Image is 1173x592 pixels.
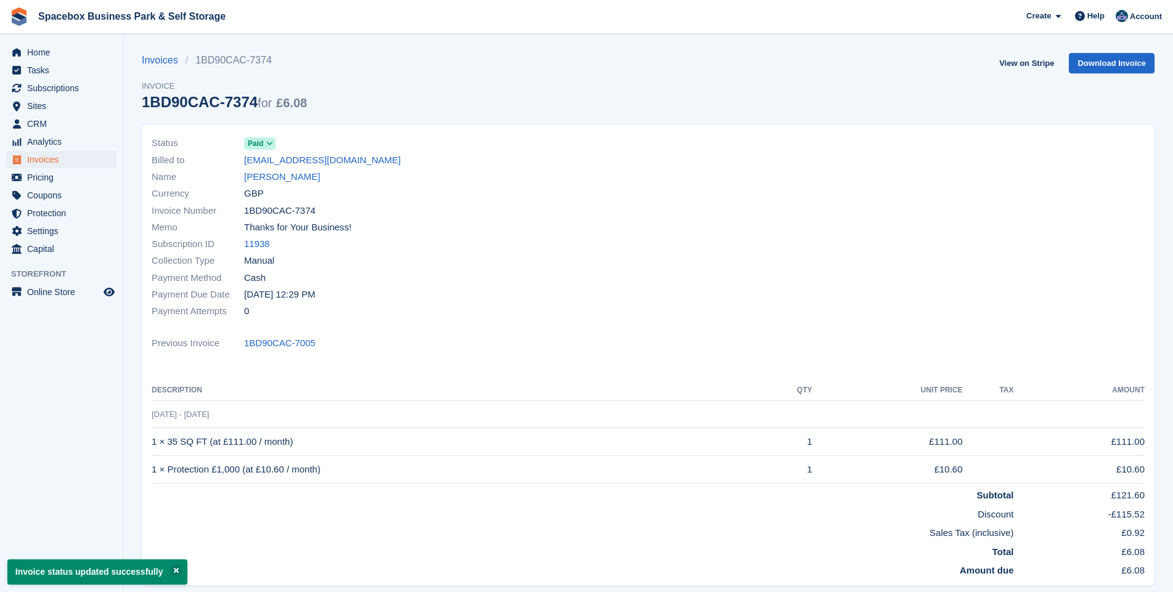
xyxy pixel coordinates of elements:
[152,170,244,184] span: Name
[244,136,276,150] a: Paid
[244,304,249,318] span: 0
[758,428,812,456] td: 1
[1013,381,1145,400] th: Amount
[992,546,1014,557] strong: Total
[960,565,1014,575] strong: Amount due
[1013,428,1145,456] td: £111.00
[27,62,101,79] span: Tasks
[1087,10,1105,22] span: Help
[244,187,264,201] span: GBP
[1013,521,1145,540] td: £0.92
[1013,484,1145,503] td: £121.60
[6,222,116,240] a: menu
[152,336,244,351] span: Previous Invoice
[142,80,307,92] span: Invoice
[244,153,401,168] a: [EMAIL_ADDRESS][DOMAIN_NAME]
[33,6,231,26] a: Spacebox Business Park & Self Storage
[142,53,307,68] nav: breadcrumbs
[6,205,116,222] a: menu
[244,271,266,285] span: Cash
[244,336,316,351] a: 1BD90CAC-7005
[27,115,101,132] span: CRM
[11,268,123,280] span: Storefront
[27,283,101,301] span: Online Store
[10,7,28,26] img: stora-icon-8386f47178a22dfd0bd8f6a31ec36ba5ce8667c1dd55bd0f319d3a0aa187defe.svg
[976,490,1013,500] strong: Subtotal
[244,204,316,218] span: 1BD90CAC-7374
[276,96,307,110] span: £6.08
[6,283,116,301] a: menu
[6,240,116,257] a: menu
[152,271,244,285] span: Payment Method
[963,381,1014,400] th: Tax
[7,559,187,585] p: Invoice status updated successfully
[152,428,758,456] td: 1 × 35 SQ FT (at £111.00 / month)
[6,133,116,150] a: menu
[152,221,244,235] span: Memo
[244,237,270,251] a: 11938
[812,456,963,484] td: £10.60
[1026,10,1051,22] span: Create
[248,138,263,149] span: Paid
[6,151,116,168] a: menu
[258,96,272,110] span: for
[152,410,209,419] span: [DATE] - [DATE]
[758,456,812,484] td: 1
[152,136,244,150] span: Status
[6,97,116,115] a: menu
[142,53,186,68] a: Invoices
[102,285,116,299] a: Preview store
[152,237,244,251] span: Subscription ID
[1013,456,1145,484] td: £10.60
[152,304,244,318] span: Payment Attempts
[152,456,758,484] td: 1 × Protection £1,000 (at £10.60 / month)
[244,288,316,302] time: 2025-08-13 11:29:07 UTC
[6,169,116,186] a: menu
[812,428,963,456] td: £111.00
[27,97,101,115] span: Sites
[244,254,274,268] span: Manual
[142,94,307,110] div: 1BD90CAC-7374
[758,381,812,400] th: QTY
[27,169,101,186] span: Pricing
[1013,540,1145,559] td: £6.08
[244,170,320,184] a: [PERSON_NAME]
[1069,53,1155,73] a: Download Invoice
[152,254,244,268] span: Collection Type
[6,44,116,61] a: menu
[812,381,963,400] th: Unit Price
[1013,559,1145,578] td: £6.08
[27,240,101,257] span: Capital
[152,187,244,201] span: Currency
[27,205,101,222] span: Protection
[994,53,1059,73] a: View on Stripe
[152,503,1013,522] td: Discount
[27,44,101,61] span: Home
[27,133,101,150] span: Analytics
[152,153,244,168] span: Billed to
[152,521,1013,540] td: Sales Tax (inclusive)
[6,62,116,79] a: menu
[27,79,101,97] span: Subscriptions
[6,79,116,97] a: menu
[6,187,116,204] a: menu
[1013,503,1145,522] td: -£115.52
[152,204,244,218] span: Invoice Number
[1130,10,1162,23] span: Account
[27,151,101,168] span: Invoices
[6,115,116,132] a: menu
[152,288,244,302] span: Payment Due Date
[27,187,101,204] span: Coupons
[152,381,758,400] th: Description
[1116,10,1128,22] img: Daud
[244,221,351,235] span: Thanks for Your Business!
[27,222,101,240] span: Settings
